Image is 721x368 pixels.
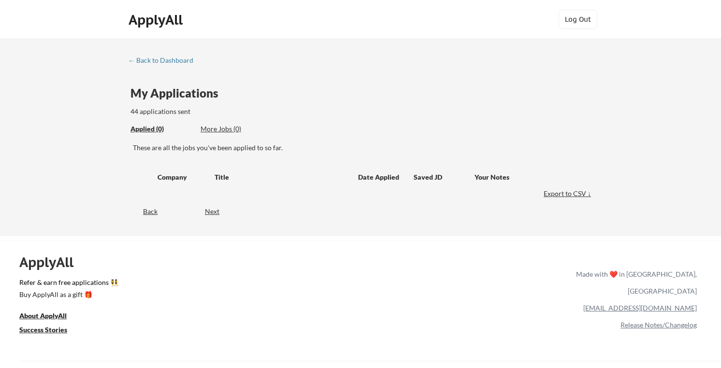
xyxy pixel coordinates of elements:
div: Company [158,172,206,182]
div: Export to CSV ↓ [544,189,593,198]
div: 44 applications sent [130,107,317,116]
div: Date Applied [358,172,401,182]
div: These are job applications we think you'd be a good fit for, but couldn't apply you to automatica... [201,124,272,134]
div: Applied (0) [130,124,193,134]
div: These are all the jobs you've been applied to so far. [130,124,193,134]
a: ← Back to Dashboard [128,57,201,66]
div: Your Notes [475,172,585,182]
div: These are all the jobs you've been applied to so far. [133,143,593,153]
div: ← Back to Dashboard [128,57,201,64]
div: Made with ❤️ in [GEOGRAPHIC_DATA], [GEOGRAPHIC_DATA] [572,266,697,299]
a: Success Stories [19,325,80,337]
div: Next [205,207,231,216]
a: About ApplyAll [19,311,80,323]
a: Release Notes/Changelog [620,321,697,329]
div: More Jobs (0) [201,124,272,134]
div: ApplyAll [19,254,85,270]
button: Log Out [559,10,597,29]
div: ApplyAll [129,12,186,28]
a: Refer & earn free applications 👯‍♀️ [19,279,374,289]
u: About ApplyAll [19,311,67,320]
div: Saved JD [414,168,475,185]
div: Title [215,172,349,182]
u: Success Stories [19,326,67,334]
div: Back [128,207,158,216]
div: My Applications [130,87,226,99]
div: Buy ApplyAll as a gift 🎁 [19,291,116,298]
a: Buy ApplyAll as a gift 🎁 [19,289,116,301]
a: [EMAIL_ADDRESS][DOMAIN_NAME] [583,304,697,312]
